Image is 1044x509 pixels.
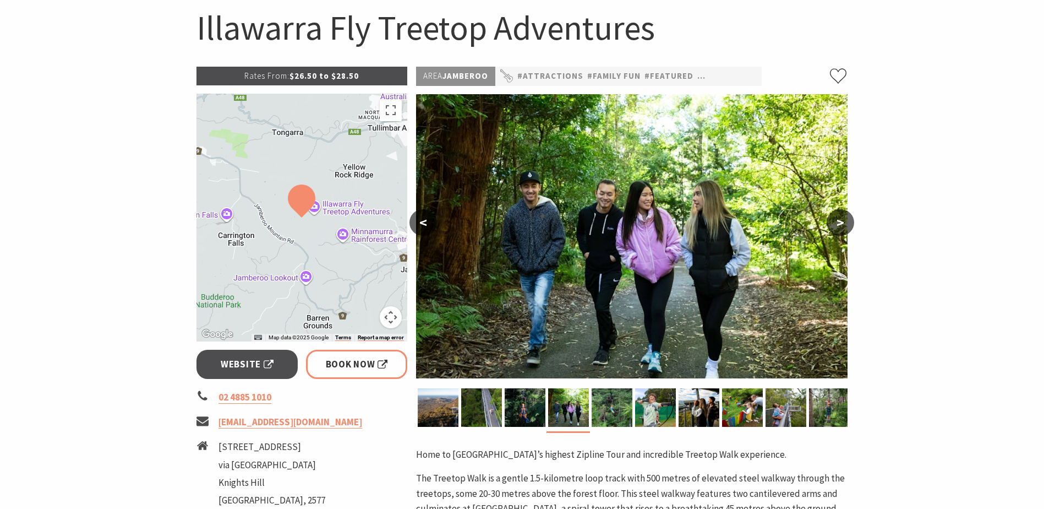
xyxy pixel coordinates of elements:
a: Terms (opens in new tab) [335,334,351,341]
button: > [827,209,854,236]
button: Map camera controls [380,306,402,328]
img: Illawarra Fly [416,94,848,378]
a: Open this area in Google Maps (opens a new window) [199,327,236,342]
p: Home to [GEOGRAPHIC_DATA]’s highest Zipline Tour and incredible Treetop Walk experience. [416,447,848,462]
li: via [GEOGRAPHIC_DATA] [218,458,325,473]
a: 02 4885 1010 [218,391,271,404]
img: Zipline Tour at Illawarra Fly [505,388,545,427]
span: Website [221,357,274,372]
a: [EMAIL_ADDRESS][DOMAIN_NAME] [218,416,362,429]
img: Google [199,327,236,342]
span: Book Now [326,357,388,372]
img: Treetop Walk at Illawarra Fly Treetop Adventures [766,388,806,427]
a: Website [196,350,298,379]
li: Knights Hill [218,475,325,490]
a: #Attractions [517,69,583,83]
li: [GEOGRAPHIC_DATA], 2577 [218,493,325,508]
img: Treetop Walk at Illawarra Fly Treetop Adventures [679,388,719,427]
button: < [409,209,437,236]
a: Report a map error [358,334,404,341]
span: Map data ©2025 Google [269,334,329,340]
button: Toggle fullscreen view [380,99,402,121]
a: #Family Fun [587,69,641,83]
a: #Nature Walks [697,69,767,83]
span: Rates From: [244,71,289,81]
img: Zipline Tour suspension bridge [809,388,850,427]
li: [STREET_ADDRESS] [218,440,325,454]
p: $26.50 to $28.50 [196,67,408,85]
p: Jamberoo [416,67,495,86]
img: Archery at Illawarra Fly Treetop Adventures [635,388,676,427]
img: Enchanted Forest at Illawarra Fly Treetop Adventures [722,388,763,427]
img: Zipline Tour at Illawarra Fly Treetop Adventures [592,388,632,427]
img: Treetop Walk at Illawarra Fly [461,388,502,427]
a: #Featured [644,69,693,83]
img: Knights Tower at Illawarra Fly [418,388,458,427]
button: Keyboard shortcuts [254,334,262,342]
h1: Illawarra Fly Treetop Adventures [196,6,848,50]
span: Area [423,71,442,81]
img: Illawarra Fly [548,388,589,427]
a: Book Now [306,350,408,379]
